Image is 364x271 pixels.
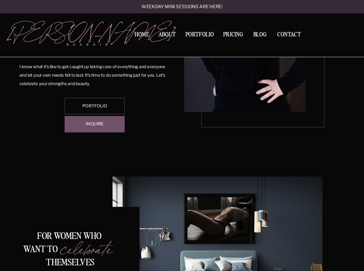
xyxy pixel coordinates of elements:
p: themselves [19,258,122,267]
a: portfolio [65,104,124,108]
p: celebrate [60,239,130,258]
p: Want To [15,245,58,254]
a: [PERSON_NAME] [8,22,117,40]
p: For women WHO [14,232,125,242]
a: Inquire [65,122,125,126]
p: Boudoir is about finding yourself again. It's about getting glammed up, having fun, and feeling l... [19,3,167,88]
a: About [157,31,178,40]
a: Portfolio [183,31,216,40]
a: Contact [275,31,303,38]
a: BLOG [251,31,269,37]
p: boudoir [67,42,117,47]
a: Pricing [221,31,245,40]
a: Weekday mini sessions are here! [125,4,239,9]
